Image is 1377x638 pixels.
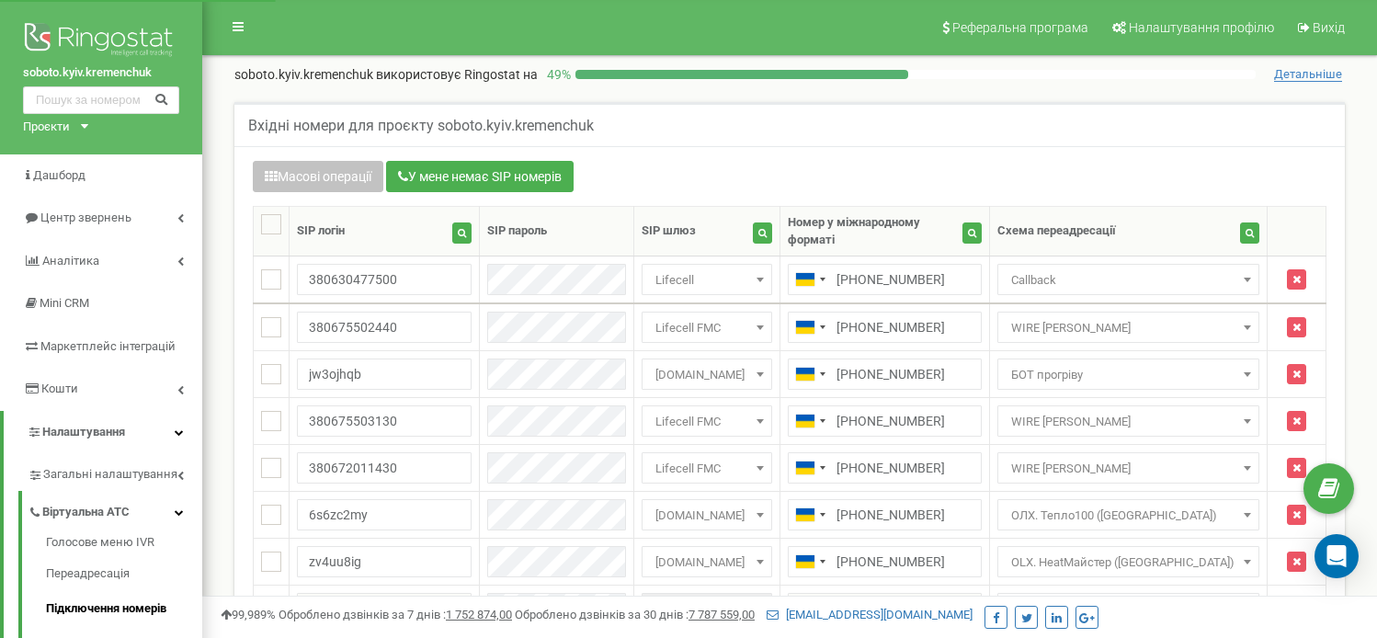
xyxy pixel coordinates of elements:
[43,466,177,484] span: Загальні налаштування
[642,593,772,624] span: Ringostat number
[688,608,755,621] u: 7 787 559,00
[788,405,982,437] input: 050 123 4567
[46,591,202,627] a: Підключення номерів
[997,264,1259,295] span: Callback
[1004,362,1253,388] span: БОТ прогріву
[648,550,766,575] span: sip17.binotel.com
[23,18,179,64] img: Ringostat logo
[997,546,1259,577] span: OLX. HeatМайстер (Київ)
[23,86,179,114] input: Пошук за номером
[997,499,1259,530] span: ОЛХ. Тепло100 (Київ)
[997,452,1259,484] span: WIRE Талалай Денис
[788,312,982,343] input: 050 123 4567
[42,425,125,439] span: Налаштування
[789,359,831,389] div: Telephone country code
[642,312,772,343] span: Lifecell FMC
[376,67,538,82] span: використовує Ringostat на
[642,546,772,577] span: sip17.binotel.com
[1129,20,1274,35] span: Налаштування профілю
[42,254,99,268] span: Аналiтика
[28,453,202,491] a: Загальні налаштування
[648,503,766,529] span: sip17.binotel.com
[1004,315,1253,341] span: WIRE Денис Хижняк
[33,168,85,182] span: Дашборд
[789,594,831,623] div: Telephone country code
[788,452,982,484] input: 050 123 4567
[788,264,982,295] input: 050 123 4567
[1314,534,1359,578] div: Open Intercom Messenger
[788,359,982,390] input: 050 123 4567
[40,296,89,310] span: Mini CRM
[221,608,276,621] span: 99,989%
[40,339,176,353] span: Маркетплейс інтеграцій
[23,119,70,136] div: Проєкти
[1004,550,1253,575] span: OLX. HeatМайстер (Київ)
[952,20,1088,35] span: Реферальна програма
[789,406,831,436] div: Telephone country code
[1004,409,1253,435] span: WIRE Кириллов Егор
[642,499,772,530] span: sip17.binotel.com
[642,452,772,484] span: Lifecell FMC
[997,222,1116,240] div: Схема переадресації
[41,382,78,395] span: Кошти
[789,265,831,294] div: Telephone country code
[642,264,772,295] span: Lifecell
[28,491,202,529] a: Віртуальна АТС
[1004,503,1253,529] span: ОЛХ. Тепло100 (Київ)
[788,593,982,624] input: 050 123 4567
[46,534,202,556] a: Голосове меню IVR
[648,268,766,293] span: Lifecell
[648,362,766,388] span: sip17.binotel.com
[789,453,831,483] div: Telephone country code
[297,222,345,240] div: SIP логін
[648,315,766,341] span: Lifecell FMC
[480,207,633,256] th: SIP пароль
[253,161,383,192] button: Масові операції
[42,504,130,521] span: Віртуальна АТС
[648,409,766,435] span: Lifecell FMC
[789,313,831,342] div: Telephone country code
[248,118,594,134] h5: Вхідні номери для проєкту soboto.kyiv.kremenchuk
[642,405,772,437] span: Lifecell FMC
[446,608,512,621] u: 1 752 874,00
[279,608,512,621] span: Оброблено дзвінків за 7 днів :
[1274,67,1342,82] span: Детальніше
[997,593,1259,624] span: Егор ноут
[234,65,538,84] p: soboto.kyiv.kremenchuk
[538,65,575,84] p: 49 %
[46,556,202,592] a: Переадресація
[23,64,179,82] a: soboto.kyiv.kremenchuk
[788,214,962,248] div: Номер у міжнародному форматі
[642,359,772,390] span: sip17.binotel.com
[40,211,131,224] span: Центр звернень
[789,547,831,576] div: Telephone country code
[386,161,574,192] button: У мене немає SIP номерів
[1004,456,1253,482] span: WIRE Талалай Денис
[789,500,831,530] div: Telephone country code
[788,499,982,530] input: 050 123 4567
[997,359,1259,390] span: БОТ прогріву
[1004,268,1253,293] span: Callback
[515,608,755,621] span: Оброблено дзвінків за 30 днів :
[997,312,1259,343] span: WIRE Денис Хижняк
[642,222,696,240] div: SIP шлюз
[997,405,1259,437] span: WIRE Кириллов Егор
[648,456,766,482] span: Lifecell FMC
[1313,20,1345,35] span: Вихід
[788,546,982,577] input: 050 123 4567
[4,411,202,454] a: Налаштування
[767,608,973,621] a: [EMAIL_ADDRESS][DOMAIN_NAME]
